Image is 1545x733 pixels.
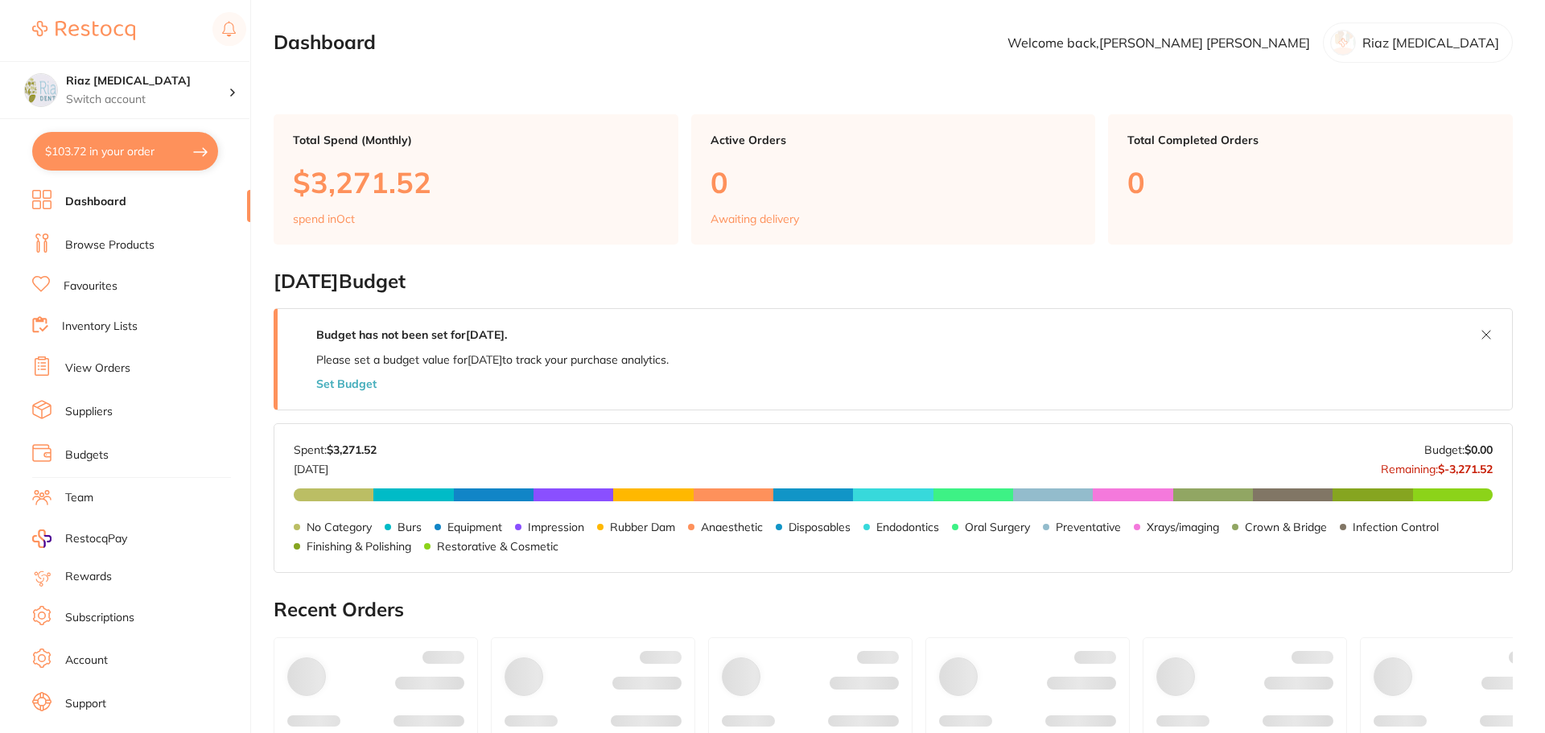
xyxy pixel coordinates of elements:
p: Switch account [66,92,229,108]
p: Oral Surgery [965,521,1030,533]
strong: $3,271.52 [327,443,377,457]
a: View Orders [65,360,130,377]
img: RestocqPay [32,529,51,548]
a: Team [65,490,93,506]
button: $103.72 in your order [32,132,218,171]
p: Total Spend (Monthly) [293,134,659,146]
strong: $-3,271.52 [1438,462,1493,476]
a: Restocq Logo [32,12,135,49]
p: Anaesthetic [701,521,763,533]
a: RestocqPay [32,529,127,548]
p: Equipment [447,521,502,533]
h2: [DATE] Budget [274,270,1513,293]
p: Xrays/imaging [1147,521,1219,533]
p: Impression [528,521,584,533]
p: 0 [1127,166,1493,199]
p: Restorative & Cosmetic [437,540,558,553]
h4: Riaz Dental Surgery [66,73,229,89]
a: Browse Products [65,237,154,253]
p: Riaz [MEDICAL_DATA] [1362,35,1499,50]
img: Riaz Dental Surgery [25,74,57,106]
p: Endodontics [876,521,939,533]
span: RestocqPay [65,531,127,547]
p: No Category [307,521,372,533]
p: Preventative [1056,521,1121,533]
h2: Dashboard [274,31,376,54]
p: $3,271.52 [293,166,659,199]
p: Budget: [1424,443,1493,456]
p: [DATE] [294,456,377,476]
a: Account [65,653,108,669]
a: Total Spend (Monthly)$3,271.52spend inOct [274,114,678,245]
p: Disposables [789,521,851,533]
p: Finishing & Polishing [307,540,411,553]
a: Favourites [64,278,117,294]
a: Suppliers [65,404,113,420]
p: Rubber Dam [610,521,675,533]
a: Rewards [65,569,112,585]
h2: Recent Orders [274,599,1513,621]
p: Awaiting delivery [711,212,799,225]
p: Remaining: [1381,456,1493,476]
p: 0 [711,166,1077,199]
p: Burs [398,521,422,533]
p: Please set a budget value for [DATE] to track your purchase analytics. [316,353,669,366]
p: Infection Control [1353,521,1439,533]
p: Active Orders [711,134,1077,146]
a: Active Orders0Awaiting delivery [691,114,1096,245]
a: Dashboard [65,194,126,210]
p: Crown & Bridge [1245,521,1327,533]
a: Inventory Lists [62,319,138,335]
a: Support [65,696,106,712]
p: Spent: [294,443,377,456]
a: Total Completed Orders0 [1108,114,1513,245]
p: Welcome back, [PERSON_NAME] [PERSON_NAME] [1007,35,1310,50]
p: spend in Oct [293,212,355,225]
strong: $0.00 [1465,443,1493,457]
strong: Budget has not been set for [DATE] . [316,327,507,342]
button: Set Budget [316,377,377,390]
p: Total Completed Orders [1127,134,1493,146]
img: Restocq Logo [32,21,135,40]
a: Budgets [65,447,109,463]
a: Subscriptions [65,610,134,626]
